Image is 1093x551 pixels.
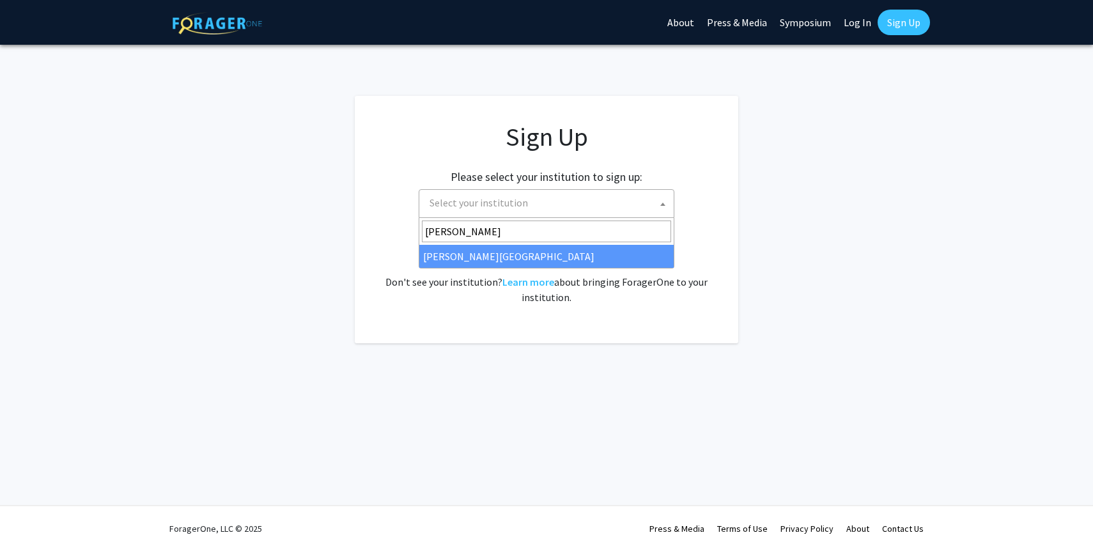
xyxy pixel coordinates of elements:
span: Select your institution [424,190,674,216]
iframe: Chat [10,493,54,541]
a: Learn more about bringing ForagerOne to your institution [502,275,554,288]
li: [PERSON_NAME][GEOGRAPHIC_DATA] [419,245,674,268]
h2: Please select your institution to sign up: [451,170,642,184]
a: Contact Us [882,523,924,534]
a: Sign Up [878,10,930,35]
div: ForagerOne, LLC © 2025 [169,506,262,551]
a: About [846,523,869,534]
a: Privacy Policy [780,523,833,534]
span: Select your institution [430,196,528,209]
h1: Sign Up [380,121,713,152]
span: Select your institution [419,189,674,218]
a: Terms of Use [717,523,768,534]
input: Search [422,221,671,242]
img: ForagerOne Logo [173,12,262,35]
a: Press & Media [649,523,704,534]
div: Already have an account? . Don't see your institution? about bringing ForagerOne to your institut... [380,244,713,305]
